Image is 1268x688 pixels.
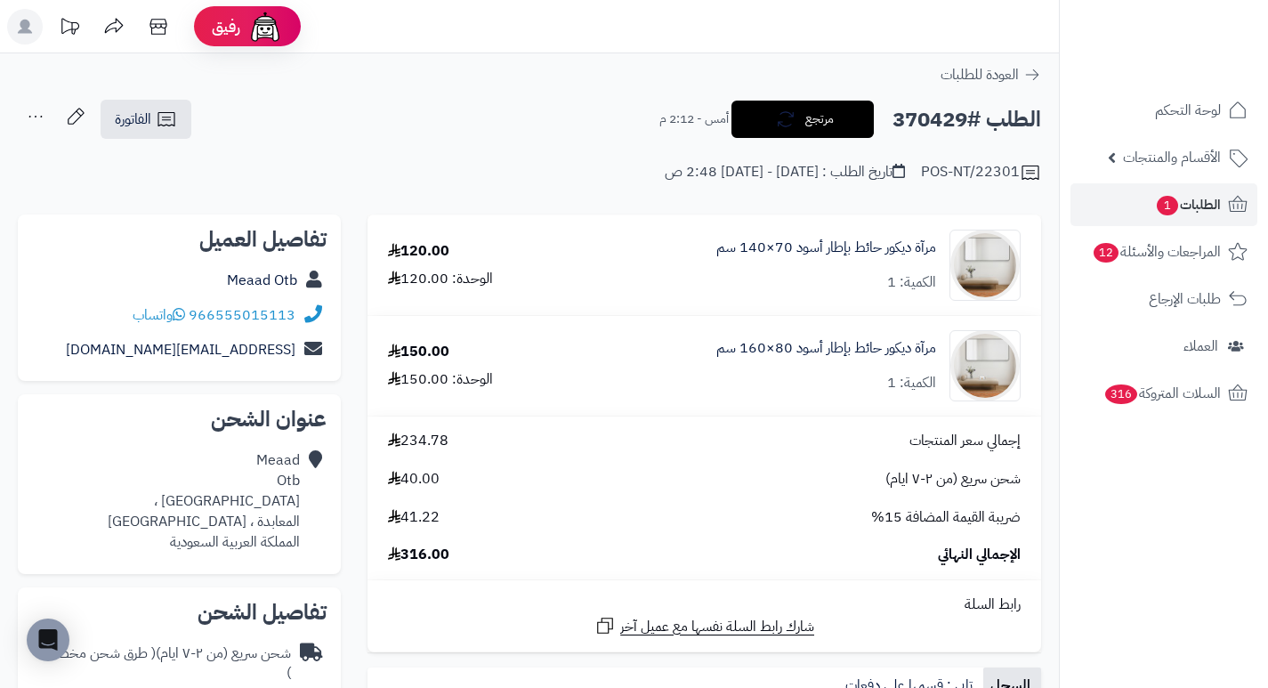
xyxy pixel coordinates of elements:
[388,431,448,451] span: 234.78
[388,269,493,289] div: الوحدة: 120.00
[659,110,729,128] small: أمس - 2:12 م
[1070,325,1257,368] a: العملاء
[388,469,440,490] span: 40.00
[1123,145,1221,170] span: الأقسام والمنتجات
[212,16,240,37] span: رفيق
[887,272,936,293] div: الكمية: 1
[1183,334,1218,359] span: العملاء
[716,338,936,359] a: مرآة ديكور حائط بإطار أسود 80×160 سم
[66,339,295,360] a: [EMAIL_ADDRESS][DOMAIN_NAME]
[375,595,1034,615] div: رابط السلة
[950,330,1020,401] img: 1753778503-1-90x90.jpg
[1156,195,1179,216] span: 1
[909,431,1021,451] span: إجمالي سعر المنتجات
[32,602,327,623] h2: تفاصيل الشحن
[388,507,440,528] span: 41.22
[1155,98,1221,123] span: لوحة التحكم
[941,64,1019,85] span: العودة للطلبات
[1103,384,1139,405] span: 316
[32,229,327,250] h2: تفاصيل العميل
[594,615,814,637] a: شارك رابط السلة نفسها مع عميل آخر
[108,450,300,552] div: Meaad Otb [GEOGRAPHIC_DATA] ، المعابدة ، [GEOGRAPHIC_DATA] المملكة العربية السعودية
[950,230,1020,301] img: 1753776948-1-90x90.jpg
[892,101,1041,138] h2: الطلب #370429
[1147,16,1251,53] img: logo-2.png
[887,373,936,393] div: الكمية: 1
[665,162,905,182] div: تاريخ الطلب : [DATE] - [DATE] 2:48 ص
[871,507,1021,528] span: ضريبة القيمة المضافة 15%
[1092,239,1221,264] span: المراجعات والأسئلة
[32,409,327,430] h2: عنوان الشحن
[101,100,191,139] a: الفاتورة
[731,101,874,138] button: مرتجع
[1070,372,1257,415] a: السلات المتروكة316
[388,545,449,565] span: 316.00
[27,619,69,661] div: Open Intercom Messenger
[247,9,283,45] img: ai-face.png
[32,643,291,684] div: شحن سريع (من ٢-٧ ايام)
[133,304,185,326] a: واتساب
[941,64,1041,85] a: العودة للطلبات
[115,109,151,130] span: الفاتورة
[1093,242,1120,263] span: 12
[227,270,297,291] a: Meaad Otb
[885,469,1021,490] span: شحن سريع (من ٢-٧ ايام)
[1155,192,1221,217] span: الطلبات
[47,9,92,49] a: تحديثات المنصة
[1070,278,1257,320] a: طلبات الإرجاع
[1070,89,1257,132] a: لوحة التحكم
[37,643,291,684] span: ( طرق شحن مخصصة )
[620,617,814,637] span: شارك رابط السلة نفسها مع عميل آخر
[921,162,1041,183] div: POS-NT/22301
[1070,231,1257,273] a: المراجعات والأسئلة12
[388,342,449,362] div: 150.00
[716,238,936,258] a: مرآة ديكور حائط بإطار أسود 70×140 سم
[388,241,449,262] div: 120.00
[1149,287,1221,312] span: طلبات الإرجاع
[388,369,493,390] div: الوحدة: 150.00
[189,304,295,326] a: 966555015113
[938,545,1021,565] span: الإجمالي النهائي
[1103,381,1221,406] span: السلات المتروكة
[1070,183,1257,226] a: الطلبات1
